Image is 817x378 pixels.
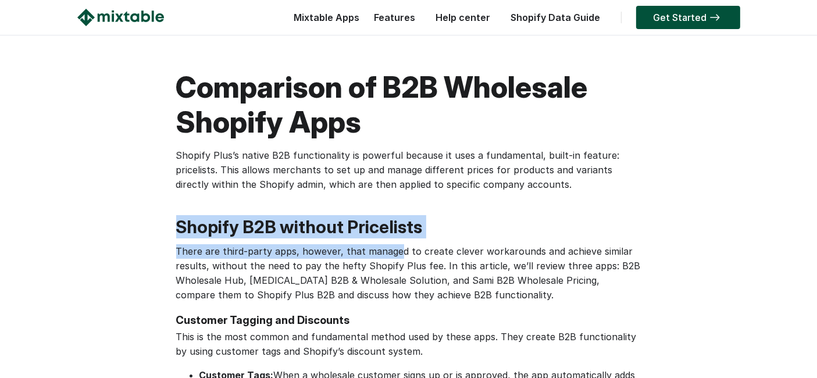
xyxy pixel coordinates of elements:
[77,9,164,26] img: Mixtable logo
[176,70,641,140] h1: Comparison of B2B Wholesale Shopify Apps
[636,6,740,29] a: Get Started
[430,12,497,23] a: Help center
[176,244,641,302] p: There are third-party apps, however, that managed to create clever workarounds and achieve simila...
[176,330,641,359] p: This is the most common and fundamental method used by these apps. They create B2B functionality ...
[369,12,422,23] a: Features
[288,9,360,32] div: Mixtable Apps
[707,14,723,21] img: arrow-right.svg
[505,12,606,23] a: Shopify Data Guide
[176,215,641,238] h2: Shopify B2B without Pricelists
[176,314,641,327] h3: Customer Tagging and Discounts
[176,148,641,192] p: Shopify Plus’s native B2B functionality is powerful because it uses a fundamental, built-in featu...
